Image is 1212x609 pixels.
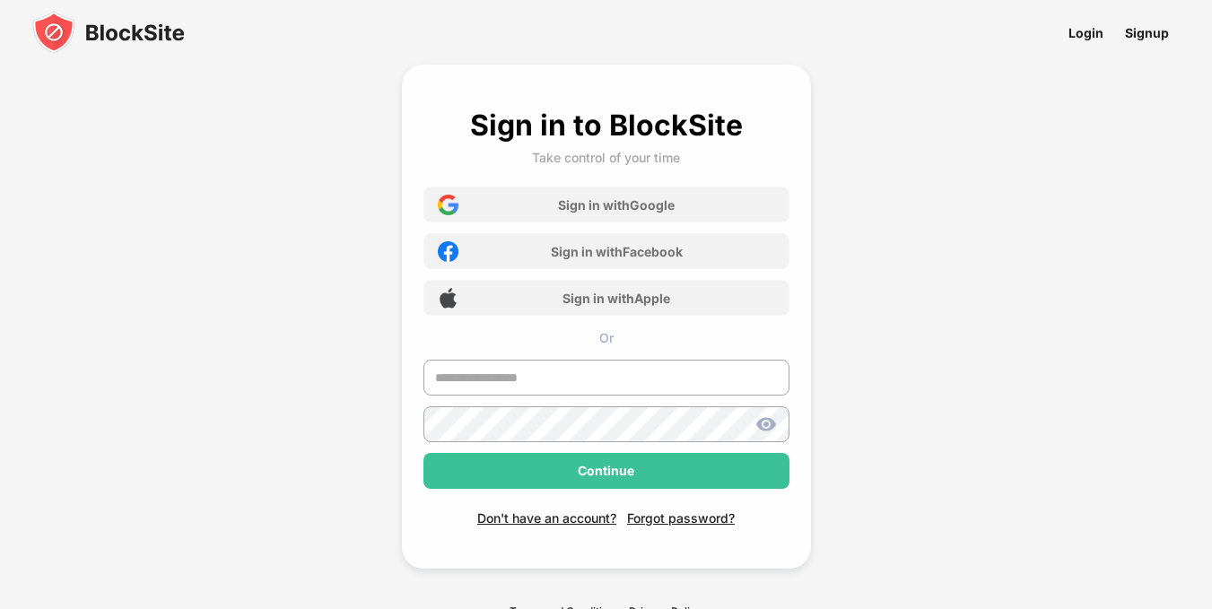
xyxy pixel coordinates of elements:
div: Don't have an account? [477,510,616,526]
img: google-icon.png [438,195,458,215]
a: Login [1058,13,1114,53]
div: Sign in with Apple [562,291,670,306]
div: Continue [578,464,634,478]
div: Or [423,330,789,345]
div: Sign in to BlockSite [470,108,743,143]
div: Take control of your time [532,150,680,165]
div: Forgot password? [627,510,735,526]
a: Signup [1114,13,1180,53]
img: show-password.svg [755,413,777,435]
img: facebook-icon.png [438,241,458,262]
div: Sign in with Facebook [551,244,683,259]
img: apple-icon.png [438,288,458,309]
img: blocksite-icon-black.svg [32,11,185,54]
div: Sign in with Google [558,197,675,213]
